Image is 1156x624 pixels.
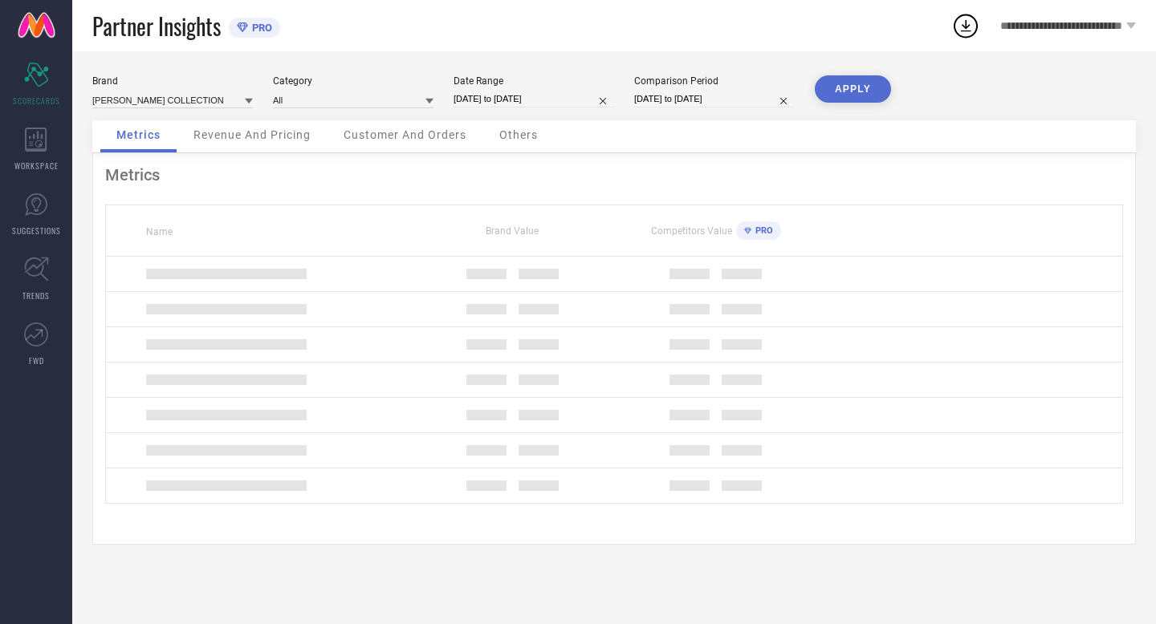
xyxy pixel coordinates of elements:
span: TRENDS [22,290,50,302]
span: PRO [751,225,773,236]
span: Others [499,128,538,141]
div: Category [273,75,433,87]
span: Brand Value [486,225,539,237]
input: Select date range [454,91,614,107]
input: Select comparison period [634,91,795,107]
span: Revenue And Pricing [193,128,311,141]
div: Open download list [951,11,980,40]
span: PRO [248,22,272,34]
span: Competitors Value [651,225,732,237]
div: Brand [92,75,253,87]
span: Name [146,226,173,237]
span: Customer And Orders [344,128,466,141]
span: SCORECARDS [13,95,60,107]
span: WORKSPACE [14,160,59,172]
span: FWD [29,355,44,367]
span: Metrics [116,128,161,141]
div: Comparison Period [634,75,795,87]
span: Partner Insights [92,10,221,43]
div: Date Range [454,75,614,87]
span: SUGGESTIONS [12,225,61,237]
button: APPLY [815,75,891,103]
div: Metrics [105,165,1123,184]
